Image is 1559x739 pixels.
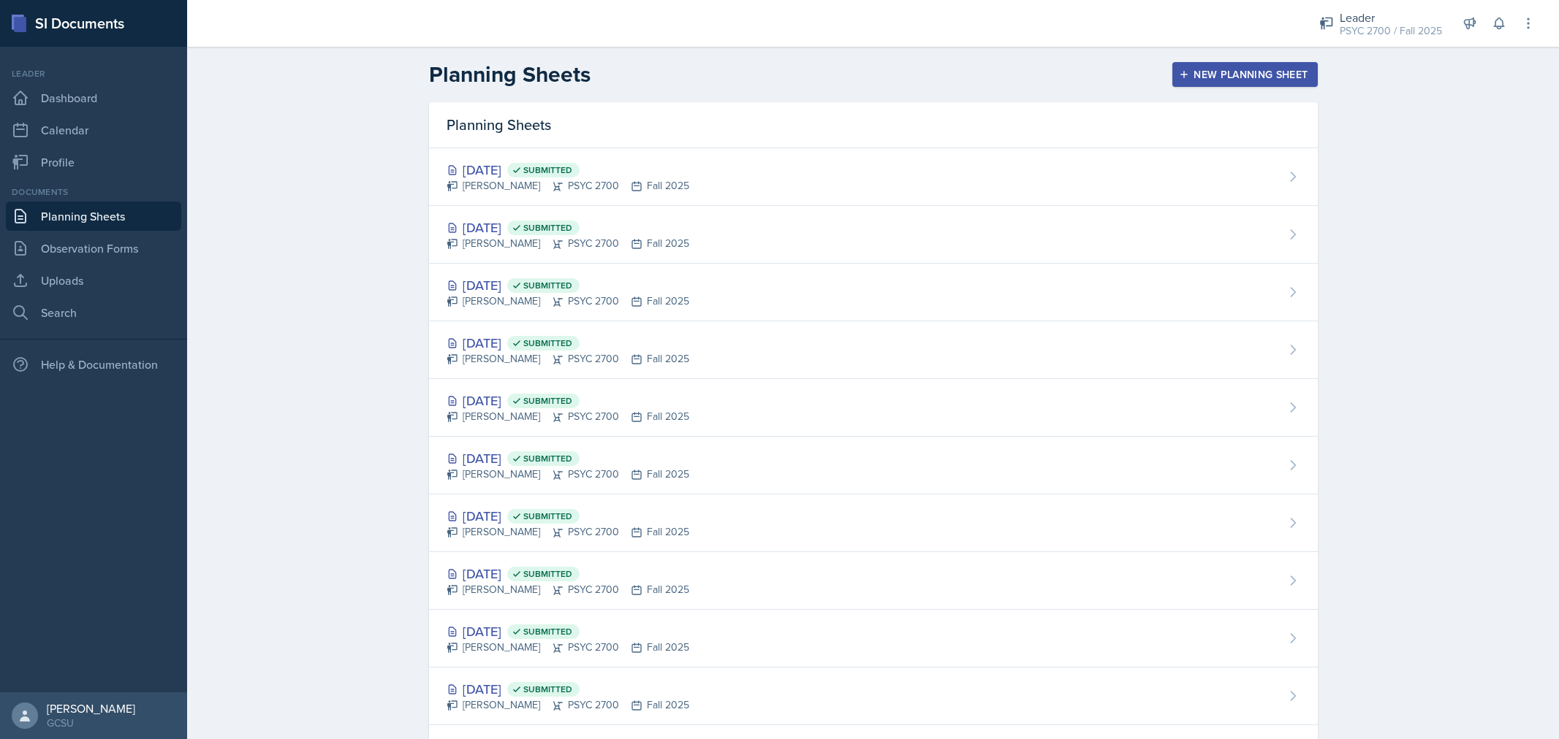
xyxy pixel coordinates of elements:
[447,294,689,309] div: [PERSON_NAME] PSYC 2700 Fall 2025
[523,510,572,522] span: Submitted
[447,160,689,180] div: [DATE]
[6,83,181,112] a: Dashboard
[47,701,135,716] div: [PERSON_NAME]
[429,148,1318,206] a: [DATE] Submitted [PERSON_NAME]PSYC 2700Fall 2025
[447,621,689,641] div: [DATE]
[523,568,572,580] span: Submitted
[447,218,689,237] div: [DATE]
[429,264,1318,321] a: [DATE] Submitted [PERSON_NAME]PSYC 2700Fall 2025
[6,266,181,295] a: Uploads
[523,684,572,695] span: Submitted
[447,467,689,482] div: [PERSON_NAME] PSYC 2700 Fall 2025
[447,351,689,367] div: [PERSON_NAME] PSYC 2700 Fall 2025
[447,640,689,655] div: [PERSON_NAME] PSYC 2700 Fall 2025
[6,298,181,327] a: Search
[523,222,572,234] span: Submitted
[6,234,181,263] a: Observation Forms
[6,185,181,199] div: Documents
[447,679,689,699] div: [DATE]
[6,350,181,379] div: Help & Documentation
[523,337,572,349] span: Submitted
[523,395,572,407] span: Submitted
[429,437,1318,494] a: [DATE] Submitted [PERSON_NAME]PSYC 2700Fall 2025
[523,280,572,291] span: Submitted
[1172,62,1317,87] button: New Planning Sheet
[447,333,689,353] div: [DATE]
[429,61,591,88] h2: Planning Sheets
[447,391,689,410] div: [DATE]
[447,564,689,583] div: [DATE]
[6,67,181,80] div: Leader
[1340,23,1442,39] div: PSYC 2700 / Fall 2025
[1340,9,1442,26] div: Leader
[523,626,572,637] span: Submitted
[429,206,1318,264] a: [DATE] Submitted [PERSON_NAME]PSYC 2700Fall 2025
[1182,69,1308,80] div: New Planning Sheet
[523,164,572,176] span: Submitted
[447,178,689,194] div: [PERSON_NAME] PSYC 2700 Fall 2025
[6,148,181,177] a: Profile
[447,697,689,713] div: [PERSON_NAME] PSYC 2700 Fall 2025
[447,448,689,468] div: [DATE]
[6,115,181,145] a: Calendar
[429,379,1318,437] a: [DATE] Submitted [PERSON_NAME]PSYC 2700Fall 2025
[6,202,181,231] a: Planning Sheets
[523,453,572,464] span: Submitted
[447,236,689,251] div: [PERSON_NAME] PSYC 2700 Fall 2025
[429,552,1318,610] a: [DATE] Submitted [PERSON_NAME]PSYC 2700Fall 2025
[447,409,689,424] div: [PERSON_NAME] PSYC 2700 Fall 2025
[429,610,1318,667] a: [DATE] Submitted [PERSON_NAME]PSYC 2700Fall 2025
[429,321,1318,379] a: [DATE] Submitted [PERSON_NAME]PSYC 2700Fall 2025
[429,494,1318,552] a: [DATE] Submitted [PERSON_NAME]PSYC 2700Fall 2025
[447,582,689,597] div: [PERSON_NAME] PSYC 2700 Fall 2025
[429,102,1318,148] div: Planning Sheets
[429,667,1318,725] a: [DATE] Submitted [PERSON_NAME]PSYC 2700Fall 2025
[447,524,689,540] div: [PERSON_NAME] PSYC 2700 Fall 2025
[447,506,689,526] div: [DATE]
[47,716,135,730] div: GCSU
[447,275,689,295] div: [DATE]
